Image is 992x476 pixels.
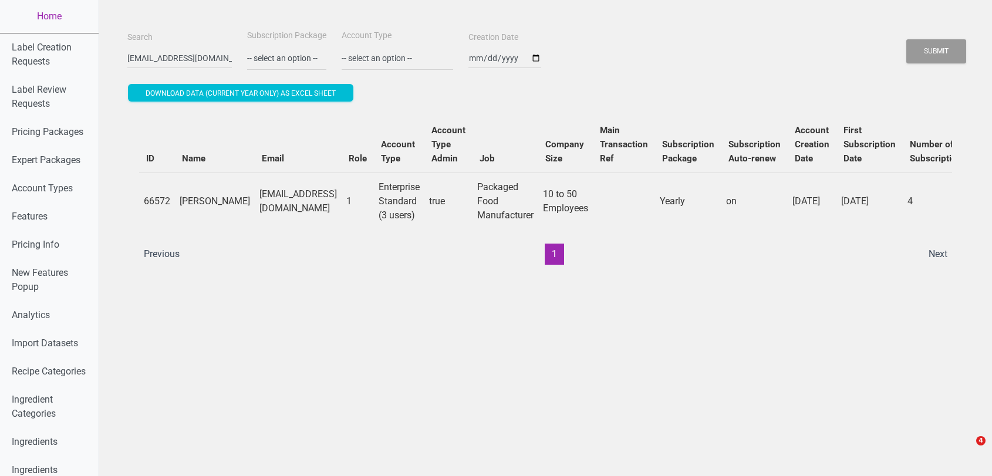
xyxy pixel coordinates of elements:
td: 1 [342,173,374,229]
label: Account Type [342,30,392,42]
label: Creation Date [468,32,518,43]
button: 1 [545,244,564,265]
td: 10 to 50 Employees [538,173,593,229]
b: Main Transaction Ref [600,125,648,164]
b: Number of Subscriptions [910,139,967,164]
td: [DATE] [836,173,903,229]
label: Search [127,32,153,43]
b: Subscription Package [662,139,714,164]
b: Account Creation Date [795,125,829,164]
b: Account Type [381,139,415,164]
b: ID [146,153,154,164]
b: Company Size [545,139,584,164]
span: Download data (current year only) as excel sheet [146,89,336,97]
td: [PERSON_NAME] [175,173,255,229]
b: Job [480,153,495,164]
td: Packaged Food Manufacturer [473,173,538,229]
td: Yearly [655,173,721,229]
b: First Subscription Date [843,125,896,164]
div: Users [127,104,964,276]
span: 4 [976,436,986,445]
b: Account Type Admin [431,125,465,164]
b: Subscription Auto-renew [728,139,781,164]
b: Name [182,153,205,164]
iframe: Intercom live chat [952,436,980,464]
td: [DATE] [788,173,836,229]
label: Subscription Package [247,30,326,42]
td: true [424,173,473,229]
b: Role [349,153,367,164]
div: Page navigation example [139,244,952,265]
td: Enterprise Standard (3 users) [374,173,424,229]
button: Submit [906,39,966,63]
b: Email [262,153,284,164]
td: 66572 [139,173,175,229]
button: Download data (current year only) as excel sheet [128,84,353,102]
td: on [721,173,788,229]
td: [EMAIL_ADDRESS][DOMAIN_NAME] [255,173,342,229]
td: 4 [903,173,974,229]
